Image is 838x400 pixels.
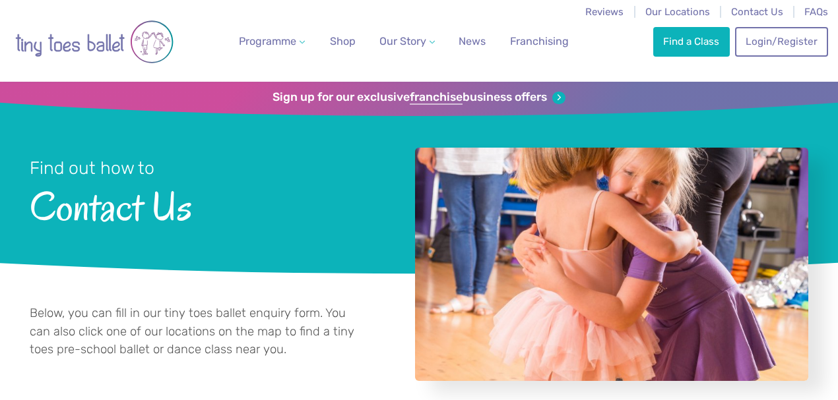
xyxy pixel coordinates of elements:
[30,180,380,229] span: Contact Us
[325,28,361,55] a: Shop
[645,6,710,18] a: Our Locations
[410,90,463,105] strong: franchise
[804,6,828,18] a: FAQs
[585,6,624,18] a: Reviews
[15,9,174,75] img: tiny toes ballet
[653,27,730,56] a: Find a Class
[735,27,827,56] a: Login/Register
[330,35,356,47] span: Shop
[379,35,426,47] span: Our Story
[374,28,440,55] a: Our Story
[30,157,154,179] small: Find out how to
[510,35,569,47] span: Franchising
[273,90,565,105] a: Sign up for our exclusivefranchisebusiness offers
[453,28,491,55] a: News
[234,28,310,55] a: Programme
[459,35,486,47] span: News
[505,28,574,55] a: Franchising
[30,304,357,359] p: Below, you can fill in our tiny toes ballet enquiry form. You can also click one of our locations...
[731,6,783,18] a: Contact Us
[239,35,296,47] span: Programme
